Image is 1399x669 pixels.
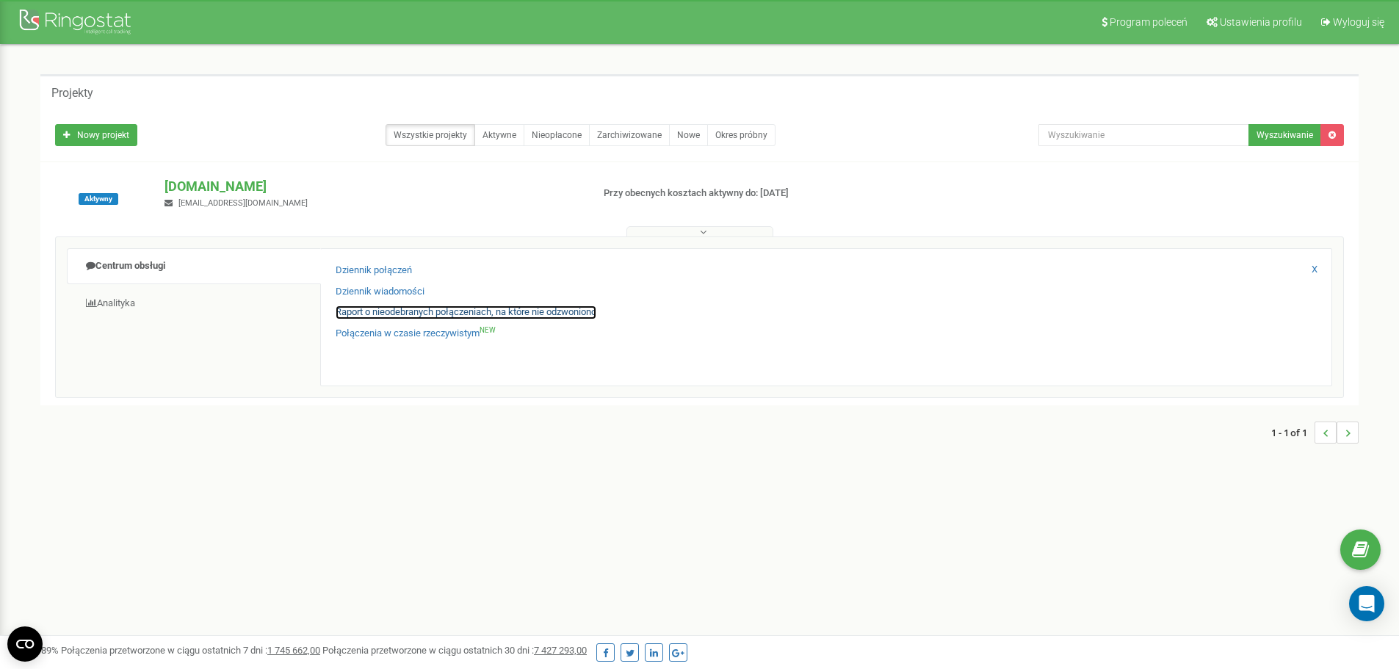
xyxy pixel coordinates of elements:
div: Open Intercom Messenger [1349,586,1384,621]
span: Połączenia przetworzone w ciągu ostatnich 30 dni : [322,645,587,656]
span: Ustawienia profilu [1220,16,1302,28]
a: Zarchiwizowane [589,124,670,146]
span: Wyloguj się [1333,16,1384,28]
button: Wyszukiwanie [1248,124,1321,146]
h5: Projekty [51,87,93,100]
span: [EMAIL_ADDRESS][DOMAIN_NAME] [178,198,308,208]
nav: ... [1271,407,1359,458]
u: 7 427 293,00 [534,645,587,656]
span: 1 - 1 of 1 [1271,422,1315,444]
a: Połączenia w czasie rzeczywistymNEW [336,327,496,341]
a: Analityka [67,286,321,322]
a: Dziennik połączeń [336,264,412,278]
p: Przy obecnych kosztach aktywny do: [DATE] [604,187,909,200]
p: [DOMAIN_NAME] [165,177,579,196]
a: Dziennik wiadomości [336,285,424,299]
sup: NEW [480,326,496,334]
span: Połączenia przetworzone w ciągu ostatnich 7 dni : [61,645,320,656]
input: Wyszukiwanie [1038,124,1249,146]
u: 1 745 662,00 [267,645,320,656]
a: Centrum obsługi [67,248,321,284]
button: Open CMP widget [7,626,43,662]
a: Okres próbny [707,124,776,146]
a: Raport o nieodebranych połączeniach, na które nie odzwoniono [336,305,596,319]
a: Nowe [669,124,708,146]
a: Wszystkie projekty [386,124,475,146]
span: Aktywny [79,193,118,205]
span: Program poleceń [1110,16,1187,28]
a: X [1312,263,1317,277]
a: Nieopłacone [524,124,590,146]
a: Aktywne [474,124,524,146]
a: Nowy projekt [55,124,137,146]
